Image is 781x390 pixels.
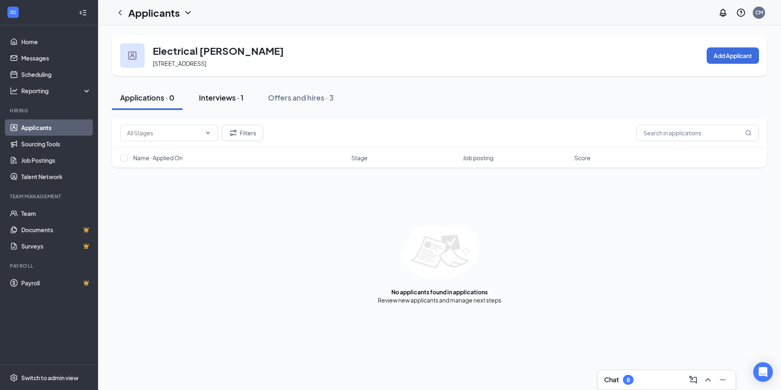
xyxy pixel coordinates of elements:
a: Talent Network [21,168,91,185]
svg: QuestionInfo [736,8,746,18]
svg: ComposeMessage [688,375,698,385]
span: Stage [351,154,368,162]
button: Add Applicant [707,47,759,64]
svg: ChevronDown [183,8,193,18]
span: [STREET_ADDRESS] [153,60,206,67]
svg: ChevronLeft [115,8,125,18]
span: Score [574,154,591,162]
button: ComposeMessage [687,373,700,386]
button: Filter Filters [221,125,263,141]
div: Open Intercom Messenger [753,362,773,382]
div: No applicants found in applications [391,288,488,296]
button: Minimize [716,373,729,386]
a: Sourcing Tools [21,136,91,152]
a: Messages [21,50,91,66]
div: Applications · 0 [120,92,174,103]
input: Search in applications [636,125,759,141]
input: All Stages [127,128,201,137]
h1: Applicants [128,6,180,20]
div: CM [755,9,763,16]
h3: Electrical [PERSON_NAME] [153,44,284,58]
button: ChevronUp [701,373,714,386]
a: Scheduling [21,66,91,83]
span: Job posting [463,154,493,162]
img: empty-state [400,225,480,280]
svg: Filter [228,128,238,138]
div: Offers and hires · 3 [268,92,334,103]
svg: Collapse [79,9,87,17]
svg: WorkstreamLogo [9,8,17,16]
svg: Analysis [10,87,18,95]
svg: MagnifyingGlass [745,130,752,136]
span: Name · Applied On [133,154,183,162]
div: Team Management [10,193,89,200]
div: Hiring [10,107,89,114]
a: Home [21,34,91,50]
svg: ChevronUp [703,375,713,385]
a: Job Postings [21,152,91,168]
svg: ChevronDown [205,130,211,136]
h3: Chat [604,375,619,384]
a: PayrollCrown [21,275,91,291]
svg: Notifications [718,8,728,18]
svg: Settings [10,374,18,382]
img: user icon [128,52,136,60]
svg: Minimize [718,375,727,385]
div: Review new applicants and manage next steps [378,296,501,304]
a: Team [21,205,91,222]
a: DocumentsCrown [21,222,91,238]
div: Switch to admin view [21,374,78,382]
div: Payroll [10,262,89,269]
div: Interviews · 1 [199,92,243,103]
a: SurveysCrown [21,238,91,254]
div: 8 [627,377,630,383]
a: Applicants [21,119,91,136]
div: Reporting [21,87,91,95]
